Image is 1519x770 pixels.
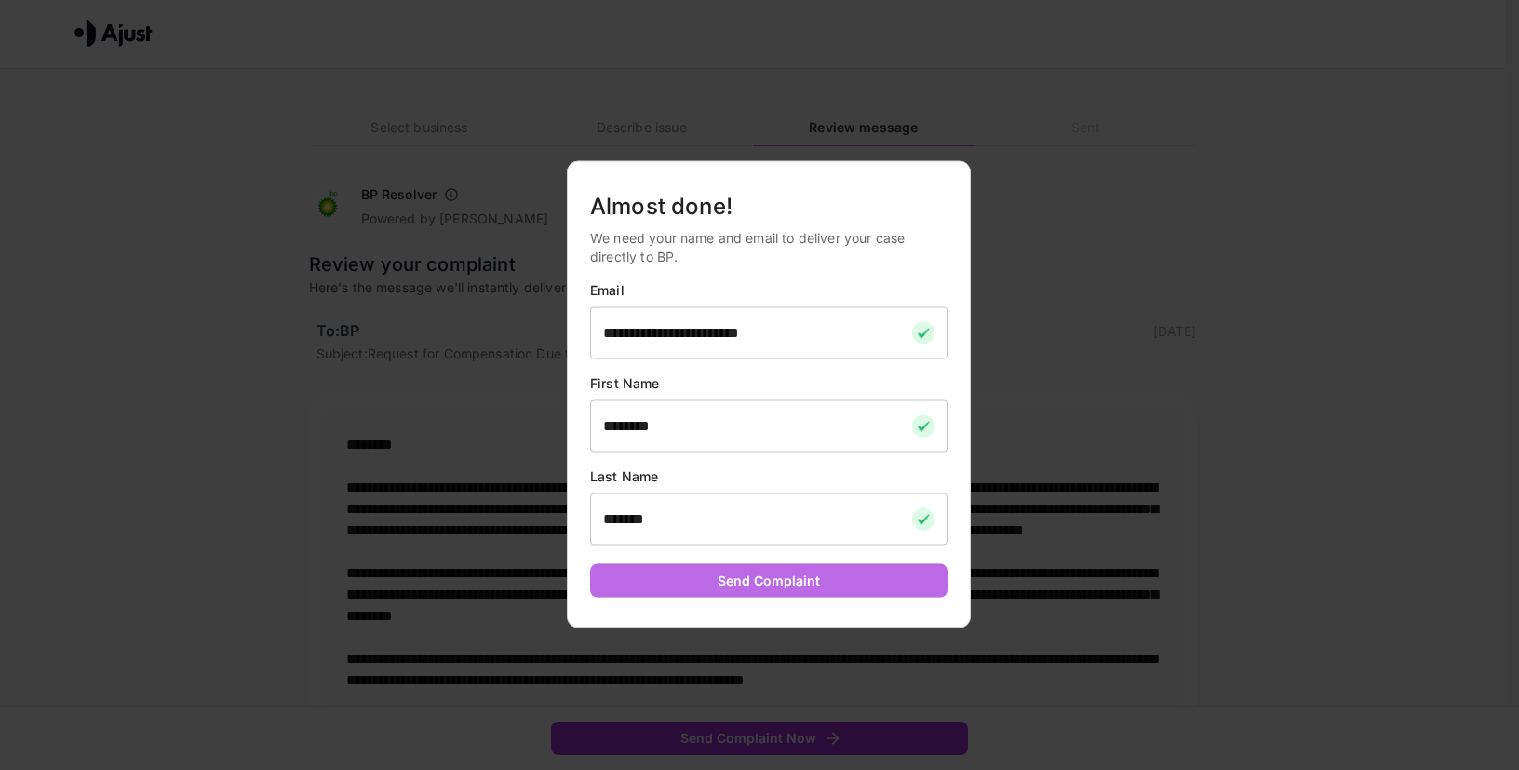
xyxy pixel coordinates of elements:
button: Send Complaint [590,563,948,598]
img: checkmark [912,414,934,437]
img: checkmark [912,321,934,344]
h5: Almost done! [590,191,948,221]
p: We need your name and email to deliver your case directly to BP. [590,228,948,265]
p: First Name [590,373,948,392]
p: Email [590,280,948,299]
p: Last Name [590,466,948,485]
img: checkmark [912,507,934,530]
